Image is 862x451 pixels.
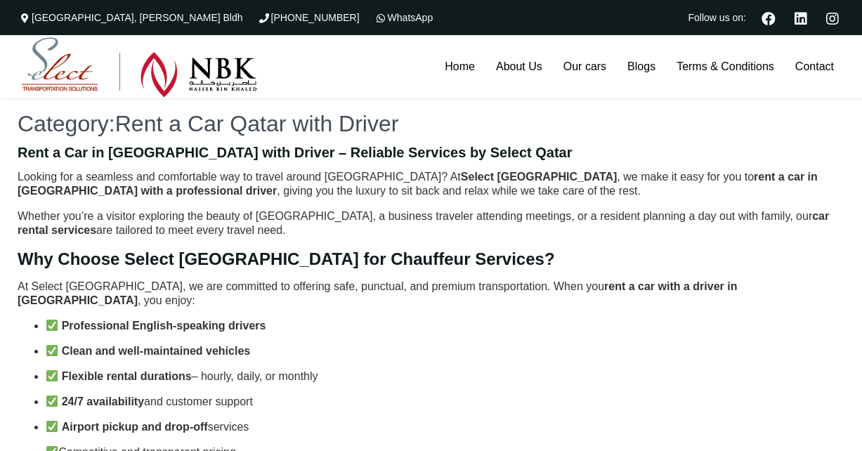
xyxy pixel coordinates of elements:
[46,396,58,407] img: ✅
[62,396,144,407] strong: 24/7 availability
[62,345,251,357] strong: Clean and well-maintained vehicles
[434,35,485,98] a: Home
[46,370,844,384] p: – hourly, daily, or monthly
[46,395,844,409] p: and customer support
[62,421,208,433] strong: Airport pickup and drop-off
[46,420,844,434] p: services
[46,345,58,356] img: ✅
[46,320,58,331] img: ✅
[820,10,844,25] a: Instagram
[788,10,813,25] a: Linkedin
[18,145,573,160] strong: Rent a Car in [GEOGRAPHIC_DATA] with Driver – Reliable Services by Select Qatar
[374,12,433,23] a: WhatsApp
[617,35,666,98] a: Blogs
[666,35,785,98] a: Terms & Conditions
[257,12,360,23] a: [PHONE_NUMBER]
[785,35,844,98] a: Contact
[62,320,266,332] strong: Professional English-speaking drivers
[46,421,58,432] img: ✅
[62,370,192,382] strong: Flexible rental durations
[461,171,618,183] strong: Select [GEOGRAPHIC_DATA]
[485,35,553,98] a: About Us
[21,37,257,98] img: Select Rent a Car
[18,209,844,237] p: Whether you’re a visitor exploring the beauty of [GEOGRAPHIC_DATA], a business traveler attending...
[18,112,844,135] h1: Category:
[553,35,617,98] a: Our cars
[115,111,399,136] span: Rent a Car Qatar with Driver
[756,10,781,25] a: Facebook
[18,280,844,308] p: At Select [GEOGRAPHIC_DATA], we are committed to offering safe, punctual, and premium transportat...
[18,249,555,268] strong: Why Choose Select [GEOGRAPHIC_DATA] for Chauffeur Services?
[18,170,844,198] p: Looking for a seamless and comfortable way to travel around [GEOGRAPHIC_DATA]? At , we make it ea...
[46,370,58,381] img: ✅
